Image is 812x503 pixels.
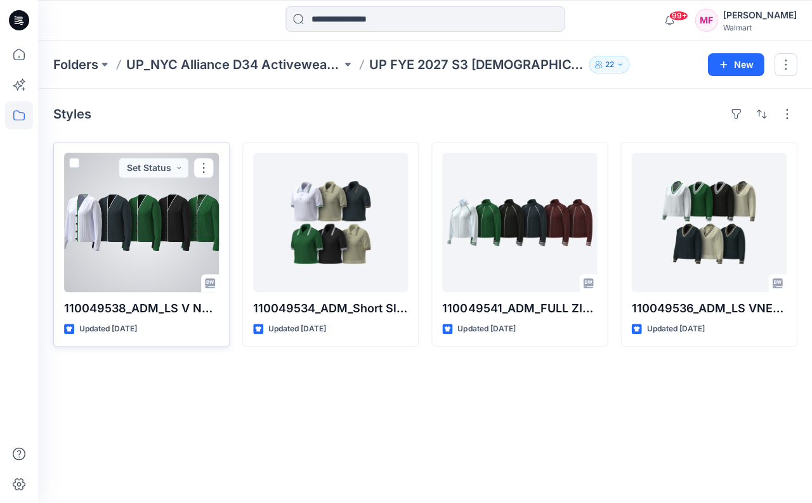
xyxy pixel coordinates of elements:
a: 110049536_ADM_LS VNECK PULLOVER [631,153,786,292]
button: New [707,53,764,76]
p: Updated [DATE] [457,322,515,336]
p: 22 [605,58,613,72]
div: Walmart [723,23,796,32]
a: 110049541_ADM_FULL ZIP LS BOMBER [442,153,597,292]
p: Updated [DATE] [79,322,137,336]
button: 22 [589,56,629,73]
div: [PERSON_NAME] [723,8,796,23]
p: Updated [DATE] [268,322,326,336]
a: 110049538_ADM_LS V NECK CARDIGAN [64,153,219,292]
a: Folders [53,56,98,73]
p: Updated [DATE] [646,322,704,336]
p: 110049541_ADM_FULL ZIP LS BOMBER [442,300,597,317]
div: MF [695,9,717,32]
a: 110049534_ADM_Short Sleeve Polo Sweater [253,153,408,292]
span: 99+ [669,11,688,21]
p: UP FYE 2027 S3 [DEMOGRAPHIC_DATA] ACTIVE NYC Alliance [369,56,584,73]
p: 110049536_ADM_LS VNECK PULLOVER [631,300,786,317]
p: 110049538_ADM_LS V NECK CARDIGAN [64,300,219,317]
h4: Styles [53,106,91,122]
p: 110049534_ADM_Short Sleeve Polo Sweater [253,300,408,317]
a: UP_NYC Alliance D34 Activewear Sweaters [126,56,341,73]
